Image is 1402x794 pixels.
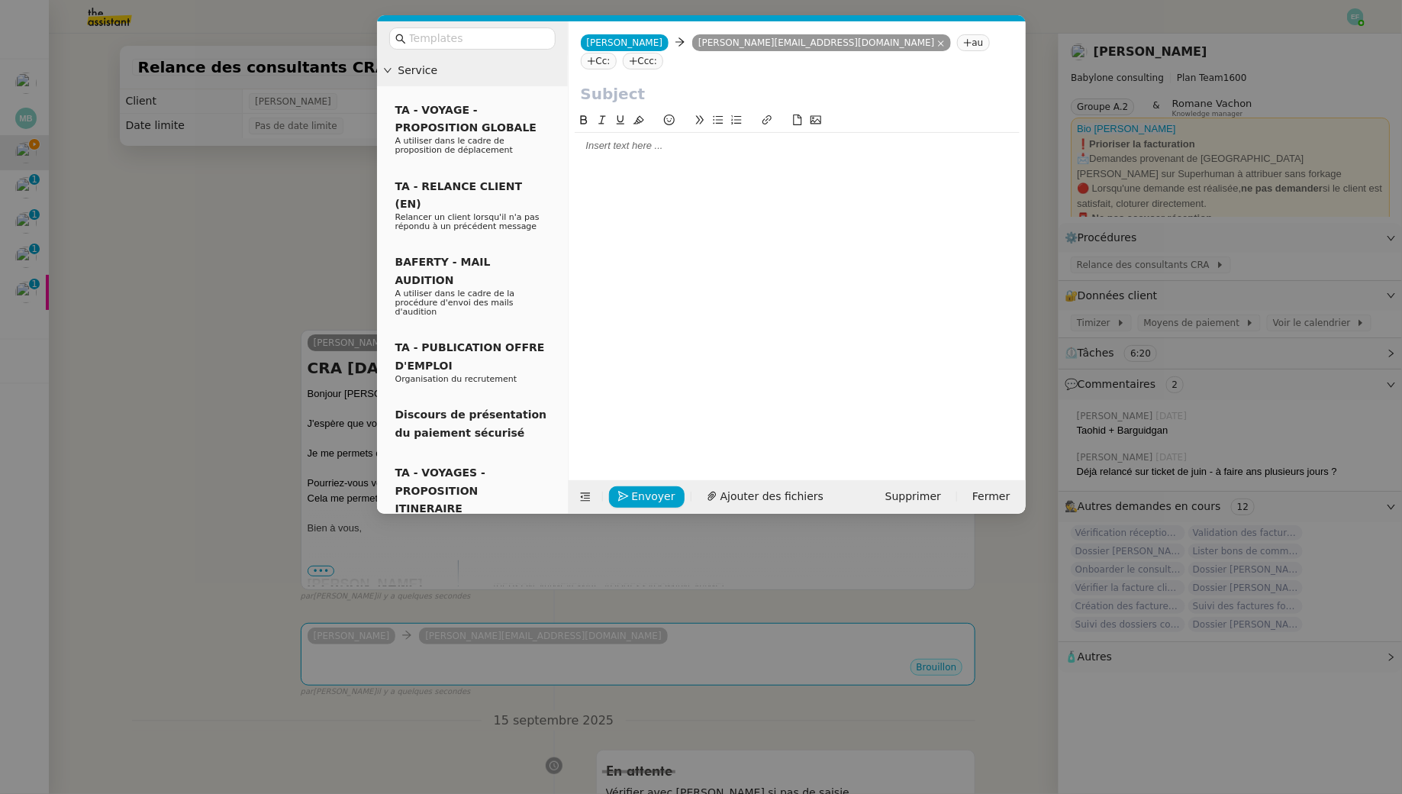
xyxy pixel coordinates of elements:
[876,486,950,508] button: Supprimer
[395,466,485,515] span: TA - VOYAGES - PROPOSITION ITINERAIRE
[377,56,568,86] div: Service
[395,341,545,371] span: TA - PUBLICATION OFFRE D'EMPLOI
[609,486,685,508] button: Envoyer
[395,136,513,155] span: A utiliser dans le cadre de proposition de déplacement
[395,104,537,134] span: TA - VOYAGE - PROPOSITION GLOBALE
[692,34,951,51] nz-tag: [PERSON_NAME][EMAIL_ADDRESS][DOMAIN_NAME]
[395,256,491,286] span: BAFERTY - MAIL AUDITION
[963,486,1019,508] button: Fermer
[632,488,675,505] span: Envoyer
[395,408,547,438] span: Discours de présentation du paiement sécurisé
[720,488,823,505] span: Ajouter des fichiers
[409,30,546,47] input: Templates
[395,374,517,384] span: Organisation du recrutement
[957,34,990,51] nz-tag: au
[581,53,617,69] nz-tag: Cc:
[581,82,1014,105] input: Subject
[885,488,941,505] span: Supprimer
[398,62,562,79] span: Service
[587,37,663,48] span: [PERSON_NAME]
[623,53,664,69] nz-tag: Ccc:
[395,289,515,317] span: A utiliser dans le cadre de la procédure d'envoi des mails d'audition
[698,486,833,508] button: Ajouter des fichiers
[395,212,540,231] span: Relancer un client lorsqu'il n'a pas répondu à un précédent message
[972,488,1010,505] span: Fermer
[395,180,523,210] span: TA - RELANCE CLIENT (EN)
